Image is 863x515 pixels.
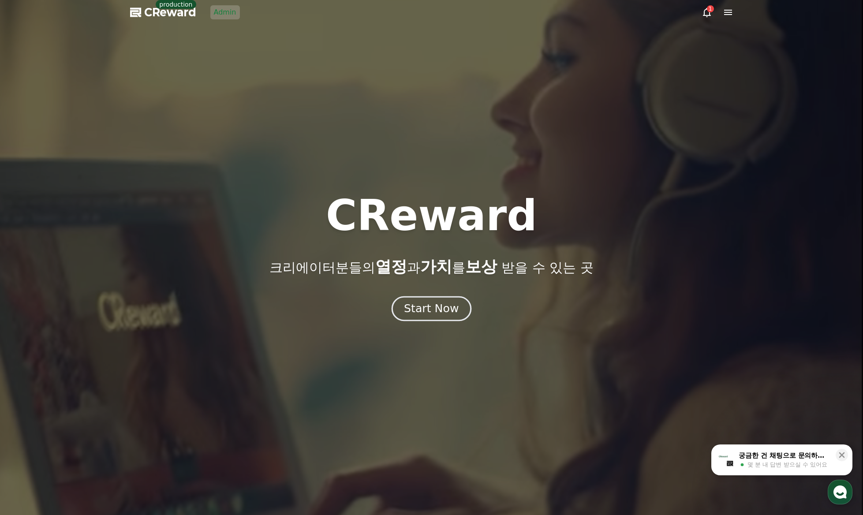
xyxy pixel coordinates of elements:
[58,280,114,302] a: 대화
[393,306,470,314] a: Start Now
[144,5,196,19] span: CReward
[210,5,240,19] a: Admin
[136,293,147,300] span: 설정
[420,257,452,276] span: 가치
[404,301,459,316] div: Start Now
[81,293,91,300] span: 대화
[3,280,58,302] a: 홈
[28,293,33,300] span: 홈
[326,194,537,237] h1: CReward
[130,5,196,19] a: CReward
[392,296,471,321] button: Start Now
[707,5,714,12] div: 1
[269,258,593,276] p: 크리에이터분들의 과 를 받을 수 있는 곳
[702,7,712,18] a: 1
[114,280,169,302] a: 설정
[375,257,407,276] span: 열정
[465,257,497,276] span: 보상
